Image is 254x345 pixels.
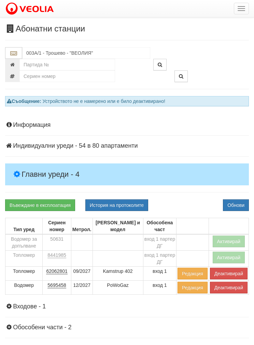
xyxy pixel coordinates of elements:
img: VeoliaLogo.png [5,2,57,16]
input: Абонатна станция [22,47,150,59]
td: вход 1 партер ДГ [143,234,176,251]
th: Сериен номер [43,218,71,235]
h4: Индивидуални уреди - 54 в 80 апартаменти [5,143,249,149]
a: Въвеждане в експлоатация [5,199,75,211]
td: вход 1 [143,267,176,281]
button: Активирай [213,252,245,263]
span: Устройството не е намерено или е било деактивирано! [43,98,166,104]
td: Kamstrup 402 [93,267,143,281]
td: 09/2027 [71,267,93,281]
th: Обособена част [143,218,176,235]
td: Водомер [5,281,43,295]
td: Водомер за допълване [5,234,43,251]
strong: Съобщение: [7,98,41,104]
button: Обнови [223,199,249,211]
h4: Входове - 1 [5,303,249,310]
button: Редакция [178,282,208,293]
td: Топломер [5,251,43,267]
td: PoWoGaz [93,281,143,295]
h4: Информация [5,122,249,129]
h4: Главни уреди - 4 [5,163,249,185]
h4: Обособени части - 2 [5,324,249,331]
th: Тип уред [5,218,43,235]
td: вход 1 партер ДГ [143,251,176,267]
button: Деактивирай [210,268,248,279]
input: Партида № [19,59,115,70]
td: вход 1 [143,281,176,295]
input: Сериен номер [19,70,115,82]
td: 50631 [43,234,71,251]
button: История на протоколите [85,199,148,211]
button: Активирай [213,236,245,247]
th: Метрол. [71,218,93,235]
th: [PERSON_NAME] и модел [93,218,143,235]
button: Редакция [178,268,208,279]
td: Топломер [5,267,43,281]
td: 12/2027 [71,281,93,295]
h3: Абонатни станции [5,24,249,33]
button: Деактивирай [210,282,248,293]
